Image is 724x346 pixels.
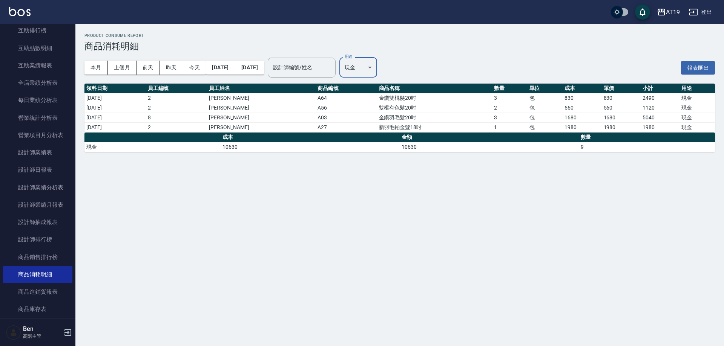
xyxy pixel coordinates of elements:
[377,84,492,93] th: 商品名稱
[137,61,160,75] button: 前天
[6,325,21,340] img: Person
[207,113,316,122] td: [PERSON_NAME]
[492,93,528,103] td: 3
[146,113,207,122] td: 8
[207,103,316,113] td: [PERSON_NAME]
[528,122,563,132] td: 包
[492,84,528,93] th: 數量
[492,103,528,113] td: 2
[528,93,563,103] td: 包
[84,41,715,52] h3: 商品消耗明細
[339,57,377,78] div: 現金
[3,266,72,283] a: 商品消耗明細
[3,22,72,39] a: 互助排行榜
[641,103,680,113] td: 1120
[641,84,680,93] th: 小計
[641,113,680,122] td: 5040
[635,5,650,20] button: save
[316,122,377,132] td: A27
[84,103,146,113] td: [DATE]
[563,113,601,122] td: 1680
[528,84,563,93] th: 單位
[3,300,72,318] a: 商品庫存表
[602,113,641,122] td: 1680
[680,103,715,113] td: 現金
[377,103,492,113] td: 雙棍有色髮20吋
[206,61,235,75] button: [DATE]
[680,122,715,132] td: 現金
[9,7,31,16] img: Logo
[602,103,641,113] td: 560
[207,93,316,103] td: [PERSON_NAME]
[579,142,715,152] td: 9
[3,248,72,266] a: 商品銷售排行榜
[528,103,563,113] td: 包
[686,5,715,19] button: 登出
[3,57,72,74] a: 互助業績報表
[3,109,72,127] a: 營業統計分析表
[3,213,72,231] a: 設計師抽成報表
[235,61,264,75] button: [DATE]
[207,122,316,132] td: [PERSON_NAME]
[681,64,715,71] a: 報表匯出
[221,142,400,152] td: 10630
[563,93,601,103] td: 830
[3,127,72,144] a: 營業項目月分析表
[377,93,492,103] td: 金鑽雙棍髮20吋
[400,133,579,142] th: 金額
[377,122,492,132] td: 新羽毛鉑金髮18吋
[666,8,680,17] div: AT19
[84,122,146,132] td: [DATE]
[146,122,207,132] td: 2
[602,122,641,132] td: 1980
[23,333,61,340] p: 高階主管
[23,325,61,333] h5: Ben
[563,84,601,93] th: 成本
[316,93,377,103] td: A64
[563,103,601,113] td: 560
[146,93,207,103] td: 2
[108,61,137,75] button: 上個月
[207,84,316,93] th: 員工姓名
[602,93,641,103] td: 830
[3,91,72,109] a: 每日業績分析表
[84,113,146,122] td: [DATE]
[3,179,72,196] a: 設計師業績分析表
[84,142,221,152] td: 現金
[84,133,715,152] table: a dense table
[3,161,72,178] a: 設計師日報表
[3,144,72,161] a: 設計師業績表
[345,54,353,59] label: 用途
[3,283,72,300] a: 商品進銷貨報表
[641,122,680,132] td: 1980
[654,5,683,20] button: AT19
[680,84,715,93] th: 用途
[84,33,715,38] h2: Product Consume Report
[492,113,528,122] td: 3
[400,142,579,152] td: 10630
[3,74,72,91] a: 全店業績分析表
[492,122,528,132] td: 1
[146,84,207,93] th: 員工編號
[316,84,377,93] th: 商品編號
[377,113,492,122] td: 金鑽羽毛髮20吋
[146,103,207,113] td: 2
[183,61,206,75] button: 今天
[3,40,72,57] a: 互助點數明細
[3,196,72,213] a: 設計師業績月報表
[681,61,715,75] button: 報表匯出
[316,103,377,113] td: A56
[680,113,715,122] td: 現金
[528,113,563,122] td: 包
[84,84,146,93] th: 領料日期
[3,318,72,335] a: 商品庫存盤點表
[160,61,183,75] button: 昨天
[316,113,377,122] td: A03
[579,133,715,142] th: 數量
[641,93,680,103] td: 2490
[3,231,72,248] a: 設計師排行榜
[602,84,641,93] th: 單價
[563,122,601,132] td: 1980
[84,61,108,75] button: 本月
[680,93,715,103] td: 現金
